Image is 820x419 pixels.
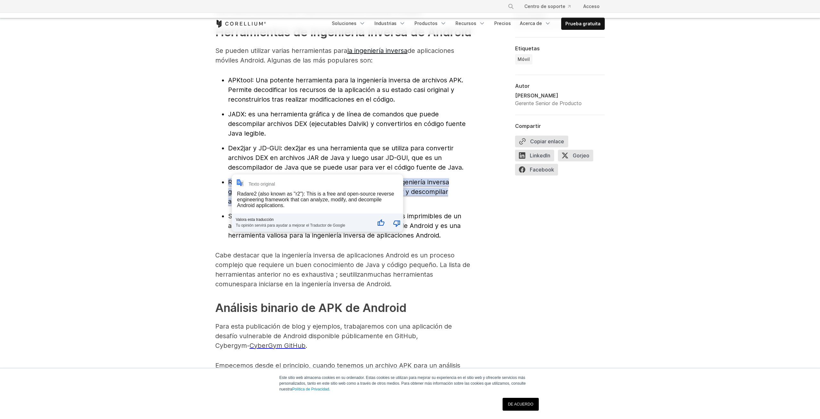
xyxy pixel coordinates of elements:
font: Gerente Senior de Producto [515,100,582,106]
font: : es una herramienta gráfica y de línea de comandos que puede descompilar archivos DEX (ejecutabl... [228,110,466,137]
button: Buena traducción [369,215,385,231]
font: para iniciarse en la ingeniería inversa de Android. [243,280,391,288]
font: Autor [515,83,530,89]
font: (también conocido como "r2"): es un marco de ingeniería inversa gratuito y de código abierto que ... [228,178,449,205]
font: Cabe destacar que la ingeniería inversa de aplicaciones Android es un proceso complejo que requie... [215,251,470,278]
font: Dex2jar y JD-GUI [228,144,281,152]
font: JADX [228,110,245,118]
font: Precios [494,21,511,26]
font: Radare2 [228,178,253,186]
font: Recursos [455,21,476,26]
a: la ingeniería inversa [347,47,407,54]
div: Tu opinión servirá para ayudar a mejorar el Traductor de Google [236,222,367,228]
font: . [306,342,307,349]
font: de aplicaciones móviles Android. Algunas de las más populares son: [215,47,454,64]
a: Página de inicio de Corellium [215,20,266,28]
font: Industrias [374,21,397,26]
div: Texto original [249,181,275,187]
font: [PERSON_NAME] [515,92,558,99]
font: Acerca de [520,21,542,26]
font: : Una potente herramienta para la ingeniería inversa de archivos APK. Permite decodificar los rec... [228,76,463,103]
font: Compartir [515,123,541,129]
font: muchas herramientas comunes [215,271,433,288]
a: Móvil [515,54,532,64]
font: Para esta publicación de blog y ejemplos, trabajaremos con una aplicación de desafío vulnerable d... [215,323,452,349]
font: : dex2jar es una herramienta que se utiliza para convertir archivos DEX en archivos JAR de Java y... [228,144,463,171]
div: Radare2 (also known as "r2"): This is a free and open-source reverse engineering framework that c... [237,191,394,208]
font: DE ACUERDO [508,402,533,406]
font: Este sitio web almacena cookies en su ordenador. Estas cookies se utilizan para mejorar su experi... [279,375,526,391]
font: Prueba gratuita [565,21,601,26]
font: Strings: [228,212,251,220]
font: APKtool [228,76,252,84]
font: Una utilidad sencilla que extrae y muestra cadenas imprimibles de un archivo binario. Puede extra... [228,212,461,239]
a: LinkedIn [515,150,558,164]
div: Menú de navegación [328,18,605,30]
button: Mala traducción [385,215,401,231]
font: Gorjeo [573,152,589,159]
font: Móvil [518,56,530,62]
font: Etiquetas [515,45,540,52]
a: Facebook [515,164,562,178]
font: Herramientas de ingeniería inversa de Android [215,25,471,39]
a: Gorjeo [558,150,597,164]
font: Se pueden utilizar varias herramientas para [215,47,347,54]
font: utilizan [347,271,367,278]
a: CyberGym GitHub [250,342,306,349]
font: Empecemos desde el principio, cuando tenemos un archivo APK para un análisis más profundo. Un arc... [215,362,471,408]
font: Facebook [530,166,554,173]
font: Productos [414,21,438,26]
font: Análisis binario de APK de Android [215,301,406,315]
button: Copiar enlace [515,136,568,147]
div: Valora esta traducción [236,217,367,222]
font: LinkedIn [530,152,550,159]
font: Soluciones [332,21,357,26]
a: DE ACUERDO [503,398,539,411]
a: Política de Privacidad. [292,387,330,391]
